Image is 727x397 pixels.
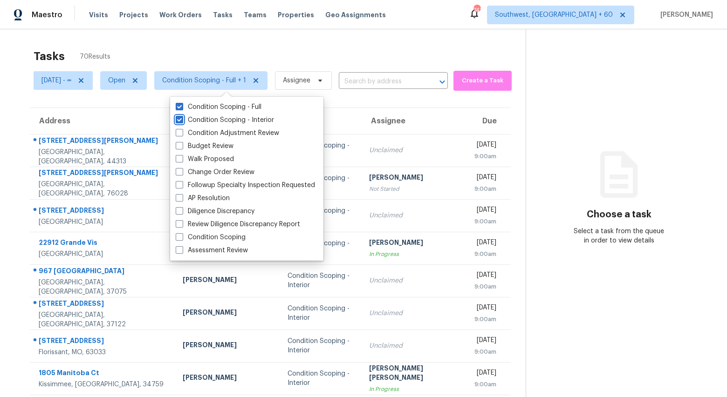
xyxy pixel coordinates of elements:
label: Diligence Discrepancy [176,207,254,216]
div: [PERSON_NAME] [PERSON_NAME] [369,363,460,384]
label: Walk Proposed [176,155,234,164]
h3: Choose a task [587,210,652,219]
div: Condition Scoping - Interior [288,336,354,355]
div: 1805 Manitoba Ct [39,368,168,380]
div: Unclaimed [369,276,460,285]
div: Unclaimed [369,309,460,318]
label: AP Resolution [176,194,230,203]
div: 9:00am [474,217,496,226]
div: [DATE] [474,336,496,347]
label: Budget Review [176,141,233,151]
div: [PERSON_NAME] [369,173,460,184]
div: [DATE] [474,368,496,380]
th: Address [30,108,175,134]
div: [DATE] [474,140,496,152]
label: Condition Scoping - Full [176,102,261,112]
label: Assessment Review [176,246,248,255]
div: [PERSON_NAME] [183,275,273,287]
div: 9:00am [474,315,496,324]
div: [DATE] [474,173,496,184]
div: 743 [473,6,480,15]
div: [STREET_ADDRESS] [39,206,168,217]
div: Not Started [369,184,460,194]
div: 9:00am [474,380,496,389]
div: [GEOGRAPHIC_DATA] [39,249,168,259]
div: 9:00am [474,152,496,161]
span: Visits [89,10,108,20]
span: Projects [119,10,148,20]
div: [STREET_ADDRESS][PERSON_NAME] [39,168,168,180]
label: Followup Specialty Inspection Requested [176,181,315,190]
div: Unclaimed [369,211,460,220]
div: Florissant, MO, 63033 [39,348,168,357]
div: Condition Scoping - Interior [288,369,354,388]
div: Kissimmee, [GEOGRAPHIC_DATA], 34759 [39,380,168,389]
div: [PERSON_NAME] [369,238,460,249]
span: Create a Task [458,75,507,86]
span: Open [108,76,125,85]
span: Work Orders [159,10,202,20]
span: Maestro [32,10,62,20]
div: 9:00am [474,184,496,194]
label: Condition Adjustment Review [176,128,279,138]
div: [PERSON_NAME] [183,308,273,319]
div: Condition Scoping - Interior [288,271,354,290]
div: 9:00am [474,282,496,291]
div: [GEOGRAPHIC_DATA], [GEOGRAPHIC_DATA], 44313 [39,148,168,166]
span: 70 Results [80,52,110,61]
label: Review Diligence Discrepancy Report [176,220,300,229]
th: Assignee [362,108,467,134]
div: Select a task from the queue in order to view details [573,227,666,245]
div: In Progress [369,249,460,259]
label: Change Order Review [176,168,254,177]
div: [DATE] [474,270,496,282]
div: [GEOGRAPHIC_DATA], [GEOGRAPHIC_DATA], 76028 [39,180,168,198]
span: [DATE] - ∞ [41,76,71,85]
div: 22912 Grande Vis [39,238,168,249]
span: Tasks [213,12,233,18]
div: 967 [GEOGRAPHIC_DATA] [39,266,168,278]
span: Teams [244,10,267,20]
span: Southwest, [GEOGRAPHIC_DATA] + 60 [495,10,613,20]
div: [DATE] [474,238,496,249]
div: [GEOGRAPHIC_DATA] [39,217,168,227]
div: Unclaimed [369,146,460,155]
span: Geo Assignments [325,10,386,20]
div: [DATE] [474,205,496,217]
div: [PERSON_NAME] [183,373,273,384]
th: Due [467,108,511,134]
div: [GEOGRAPHIC_DATA], [GEOGRAPHIC_DATA], 37075 [39,278,168,296]
div: 9:00am [474,249,496,259]
div: [GEOGRAPHIC_DATA], [GEOGRAPHIC_DATA], 37122 [39,310,168,329]
h2: Tasks [34,52,65,61]
span: Assignee [283,76,310,85]
div: [STREET_ADDRESS][PERSON_NAME] [39,136,168,148]
span: Properties [278,10,314,20]
div: [PERSON_NAME] [183,340,273,352]
div: [STREET_ADDRESS] [39,299,168,310]
div: [DATE] [474,303,496,315]
div: In Progress [369,384,460,394]
span: Condition Scoping - Full + 1 [162,76,246,85]
div: [STREET_ADDRESS] [39,336,168,348]
label: Condition Scoping - Interior [176,115,274,125]
label: Condition Scoping [176,233,246,242]
button: Open [436,75,449,88]
span: [PERSON_NAME] [657,10,713,20]
input: Search by address [339,74,422,89]
button: Create a Task [453,71,512,91]
div: 9:00am [474,347,496,357]
div: Condition Scoping - Interior [288,304,354,323]
div: Unclaimed [369,341,460,350]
